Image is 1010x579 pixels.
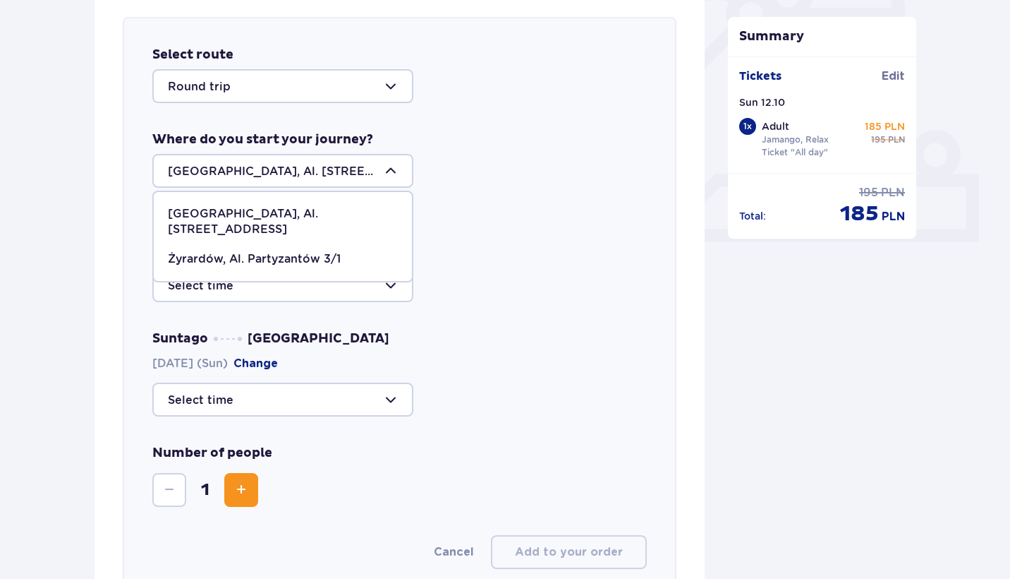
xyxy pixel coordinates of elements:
[739,209,766,223] p: Total :
[882,68,905,84] span: Edit
[865,119,905,133] p: 185 PLN
[762,133,829,146] p: Jamango, Relax
[881,185,905,201] span: PLN
[152,473,186,507] button: Decrease
[840,201,879,227] span: 185
[224,473,258,507] button: Increase
[762,119,789,133] p: Adult
[152,131,373,148] p: Where do you start your journey?
[739,118,756,135] div: 1 x
[762,146,828,159] p: Ticket "All day"
[152,47,233,64] p: Select route
[491,535,647,569] button: Add to your order
[214,337,242,341] img: dots
[233,356,278,371] button: Change
[152,356,278,371] span: [DATE] (Sun)
[871,133,885,146] span: 195
[434,544,474,560] button: Cancel
[739,68,781,84] p: Tickets
[248,330,389,347] span: [GEOGRAPHIC_DATA]
[882,209,905,225] span: PLN
[152,445,272,462] p: Number of people
[168,206,398,237] p: [GEOGRAPHIC_DATA], Al. [STREET_ADDRESS]
[728,28,917,45] p: Summary
[888,133,905,146] span: PLN
[739,95,785,109] p: Sun 12.10
[168,251,341,267] p: Żyrardów, Al. Partyzantów 3/1
[152,330,208,347] span: Suntago
[859,185,878,201] span: 195
[189,479,221,501] span: 1
[515,544,623,560] p: Add to your order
